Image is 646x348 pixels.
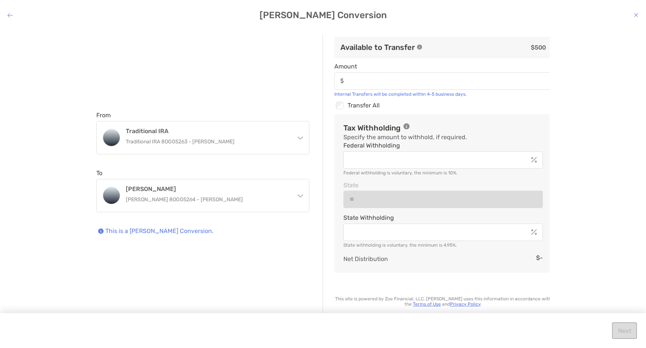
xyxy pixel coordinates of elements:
h3: Tax Withholding [343,123,400,132]
span: $ - [536,254,543,264]
span: State Withholding [343,214,543,221]
p: This is a [PERSON_NAME] Conversion. [105,227,213,236]
input: Federal Withholdinginput icon [344,157,528,163]
p: Traditional IRA 8OG05263 - [PERSON_NAME] [126,137,289,146]
span: Amount [334,63,552,70]
input: State Withholdinginput icon [344,229,528,235]
label: State [343,182,359,188]
span: Federal Withholding [343,142,543,149]
img: input icon [340,78,344,84]
p: Net Distribution [343,254,388,264]
span: State withholding is voluntary, the minimum is 4.95%. [343,242,457,248]
img: Roth IRA [103,187,120,204]
img: icon tooltip [403,123,410,129]
img: input icon [531,157,537,163]
h4: Traditional IRA [126,127,289,135]
label: From [96,112,111,119]
p: $500 [428,43,546,52]
a: Privacy Policy [450,301,481,307]
div: Transfer All [334,101,552,110]
input: Amountinput icon [347,78,552,84]
span: Federal withholding is voluntary, the minimum is 10%. [343,170,457,176]
h3: Available to Transfer [340,43,415,52]
p: [PERSON_NAME] 8OG05264 - [PERSON_NAME] [126,195,289,204]
div: Internal Transfers will be completed within 4-5 business days. [334,92,552,97]
img: Traditional IRA [103,129,120,146]
a: Terms of Use [413,301,441,307]
p: Specify the amount to withhold, if required. [343,132,467,142]
img: input icon [531,229,537,235]
p: This site is powered by Zoe Financial, LLC. [PERSON_NAME] uses this information in accordance wit... [334,296,552,307]
img: Icon info [98,228,104,234]
h4: [PERSON_NAME] [126,185,289,193]
label: To [96,169,102,177]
